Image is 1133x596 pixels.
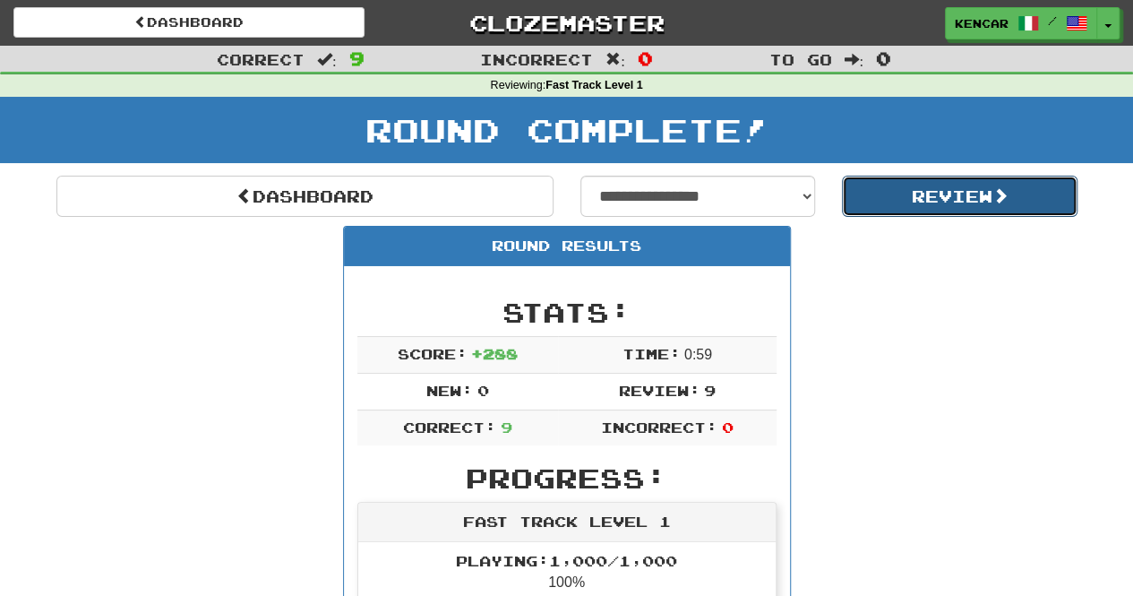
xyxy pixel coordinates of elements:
[721,419,733,436] span: 0
[545,79,643,91] strong: Fast Track Level 1
[476,382,488,399] span: 0
[500,419,511,436] span: 9
[426,382,473,399] span: New:
[622,345,680,362] span: Time:
[601,419,717,436] span: Incorrect:
[605,52,625,67] span: :
[397,345,467,362] span: Score:
[456,552,677,569] span: Playing: 1,000 / 1,000
[357,298,777,327] h2: Stats:
[403,419,496,436] span: Correct:
[13,7,365,38] a: Dashboard
[217,50,305,68] span: Correct
[357,463,777,493] h2: Progress:
[684,347,712,362] span: 0 : 59
[1048,14,1057,27] span: /
[480,50,593,68] span: Incorrect
[945,7,1097,39] a: KenCar /
[344,227,790,266] div: Round Results
[349,48,365,69] span: 9
[955,15,1009,31] span: KenCar
[391,7,742,39] a: Clozemaster
[618,382,700,399] span: Review:
[56,176,554,217] a: Dashboard
[471,345,518,362] span: + 288
[842,176,1077,217] button: Review
[638,48,653,69] span: 0
[876,48,891,69] span: 0
[358,503,776,542] div: Fast Track Level 1
[704,382,716,399] span: 9
[317,52,337,67] span: :
[6,112,1127,148] h1: Round Complete!
[844,52,863,67] span: :
[768,50,831,68] span: To go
